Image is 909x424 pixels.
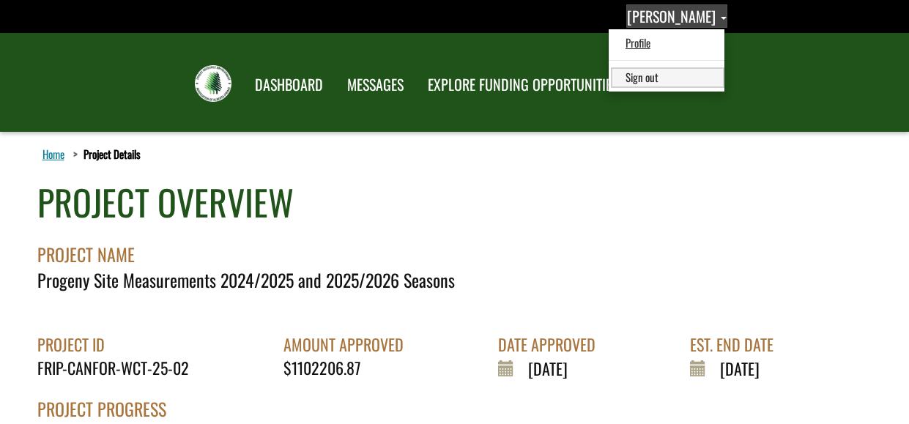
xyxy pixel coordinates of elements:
a: Profile [611,33,724,53]
label: Final Reporting Template File [4,50,116,65]
div: $1102206.87 [283,357,415,379]
div: PROJECT NAME [37,228,894,267]
a: Sign out [611,67,724,87]
div: Progeny Site Measurements 2024/2025 and 2025/2026 Seasons [37,267,894,292]
li: Project Details [70,146,141,162]
div: EST. END DATE [690,333,784,356]
div: FRIP-CANFOR-WCT-25-02 [37,357,200,379]
label: File field for users to download amendment request template [4,100,86,115]
a: Home [40,144,67,163]
div: DATE APPROVED [498,333,606,356]
a: DASHBOARD [244,67,334,103]
a: FRIP Progress Report - Template .docx [4,17,155,33]
a: Abbie Gottert [626,4,727,28]
nav: Main Navigation [242,62,721,103]
div: AMOUNT APPROVED [283,333,415,356]
div: PROJECT OVERVIEW [37,177,294,228]
a: MESSAGES [336,67,415,103]
img: FRIAA Submissions Portal [195,65,231,102]
a: EXPLORE FUNDING OPPORTUNITIES [417,67,629,103]
a: FRIP Final Report - Template.docx [4,67,136,83]
div: --- [4,117,15,133]
span: [PERSON_NAME] [627,5,716,27]
div: PROJECT ID [37,333,200,356]
div: [DATE] [498,357,606,380]
div: [DATE] [690,357,784,380]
